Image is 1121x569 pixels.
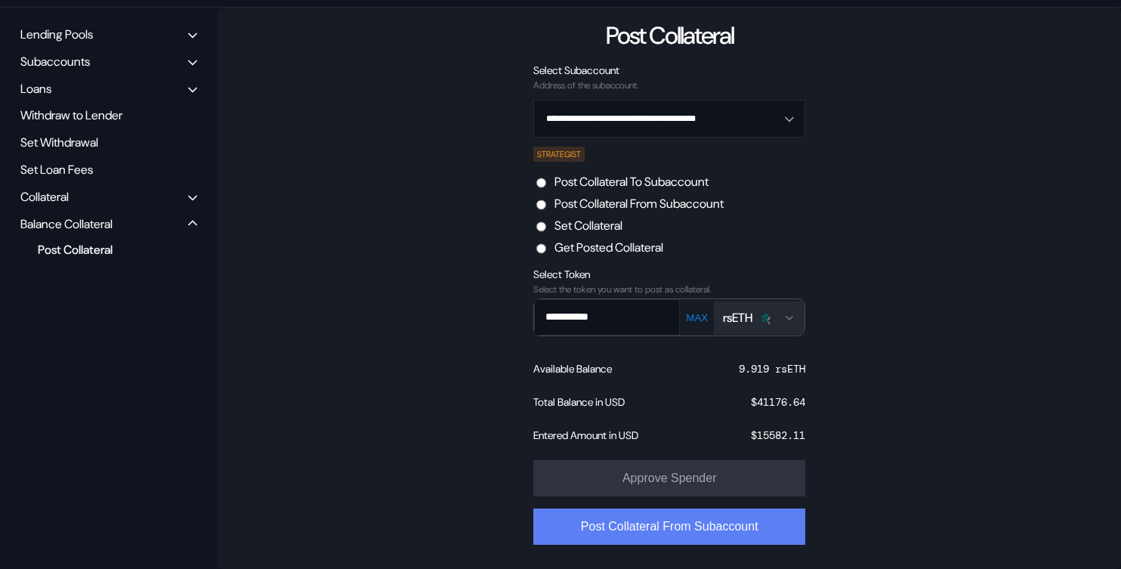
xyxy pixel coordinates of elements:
[533,267,805,281] div: Select Token
[723,310,752,326] div: rsETH
[20,216,113,232] div: Balance Collateral
[533,509,805,545] button: Post Collateral From Subaccount
[554,240,663,255] label: Get Posted Collateral
[30,240,177,260] div: Post Collateral
[751,395,805,409] div: $ 41176.64
[533,63,805,77] div: Select Subaccount
[758,311,772,325] img: Icon___Dark.png
[20,26,93,42] div: Lending Pools
[533,362,612,376] div: Available Balance
[765,316,774,325] img: svg+xml,%3c
[533,395,625,409] div: Total Balance in USD
[533,100,805,138] button: Open menu
[751,428,805,442] div: $ 15582.11
[15,104,202,127] div: Withdraw to Lender
[554,196,724,212] label: Post Collateral From Subaccount
[15,131,202,154] div: Set Withdrawal
[20,189,69,205] div: Collateral
[554,218,622,233] label: Set Collateral
[20,81,51,97] div: Loans
[714,302,804,335] button: Open menu for selecting token for payment
[533,80,805,91] div: Address of the subaccount.
[606,20,733,51] div: Post Collateral
[533,147,585,162] div: STRATEGIST
[533,460,805,496] button: Approve Spender
[681,311,712,324] button: MAX
[739,362,805,376] div: 9.919 rsETH
[20,54,90,70] div: Subaccounts
[15,158,202,181] div: Set Loan Fees
[533,284,805,295] div: Select the token you want to post as collateral.
[554,174,709,190] label: Post Collateral To Subaccount
[533,428,638,442] div: Entered Amount in USD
